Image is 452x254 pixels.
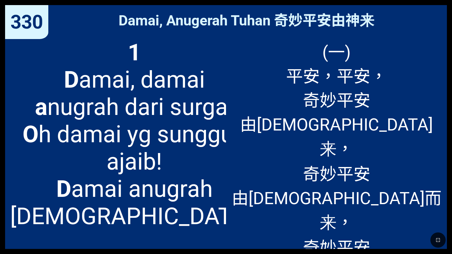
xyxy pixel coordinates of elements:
[56,175,71,203] b: D
[23,121,38,148] b: O
[128,39,141,66] b: 1
[35,93,47,121] b: a
[64,66,79,93] b: D
[10,39,258,230] span: amai, damai nugrah dari surga! h damai yg sungguh ajaib! amai anugrah [DEMOGRAPHIC_DATA]!
[10,11,43,33] span: 330
[119,9,374,30] span: Damai, Anugerah Tuhan 奇妙平安由神来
